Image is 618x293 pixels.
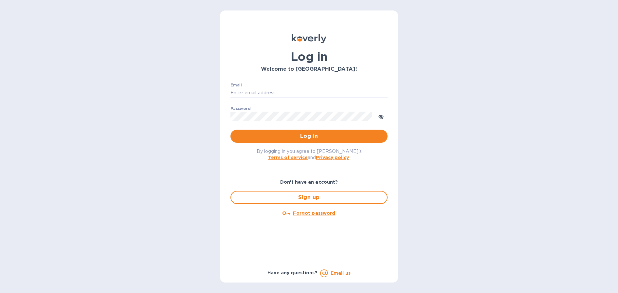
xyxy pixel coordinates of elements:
button: Sign up [230,191,388,204]
h1: Log in [230,50,388,64]
label: Password [230,107,250,111]
span: By logging in you agree to [PERSON_NAME]'s and . [257,149,362,160]
a: Privacy policy [316,155,349,160]
a: Terms of service [268,155,308,160]
a: Email us [331,270,351,276]
b: Have any questions? [267,270,318,275]
u: Forgot password [293,211,335,216]
label: Email [230,83,242,87]
b: Don't have an account? [280,179,338,185]
span: Log in [236,132,382,140]
button: toggle password visibility [374,110,388,123]
input: Enter email address [230,88,388,98]
button: Log in [230,130,388,143]
img: Koverly [292,34,326,43]
span: Sign up [236,193,382,201]
h3: Welcome to [GEOGRAPHIC_DATA]! [230,66,388,72]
